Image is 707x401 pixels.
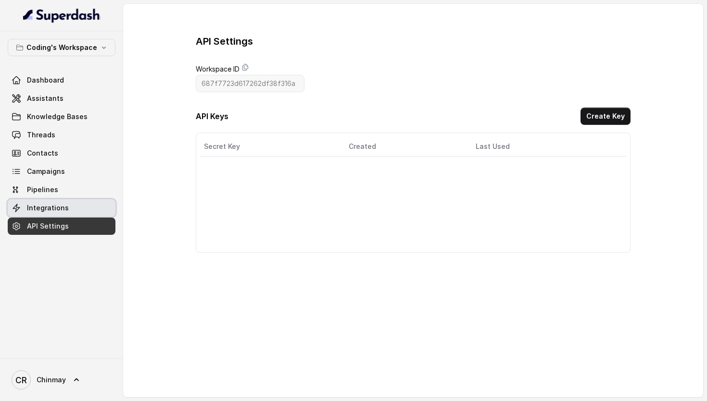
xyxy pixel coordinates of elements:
th: Created [341,137,468,157]
a: Contacts [8,145,115,162]
img: light.svg [23,8,101,23]
span: API Settings [27,221,69,231]
h3: API Settings [196,35,253,48]
a: Campaigns [8,163,115,180]
a: Threads [8,126,115,144]
a: Integrations [8,199,115,217]
span: Contacts [27,148,58,158]
th: Last Used [468,137,615,157]
span: Assistants [27,94,63,103]
h3: API Keys [196,110,228,122]
a: Chinmay [8,366,115,393]
span: Dashboard [27,75,64,85]
button: Create Key [581,108,631,125]
span: Campaigns [27,167,65,176]
span: Threads [27,130,55,140]
a: API Settings [8,218,115,235]
th: Secret Key [200,137,341,157]
a: Dashboard [8,72,115,89]
a: Knowledge Bases [8,108,115,125]
a: Assistants [8,90,115,107]
text: CR [15,375,27,385]
button: Coding's Workspace [8,39,115,56]
span: Pipelines [27,185,58,194]
label: Workspace ID [196,63,240,75]
span: Knowledge Bases [27,112,88,122]
span: Chinmay [37,375,66,385]
p: Coding's Workspace [26,42,97,53]
span: Integrations [27,203,69,213]
a: Pipelines [8,181,115,198]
